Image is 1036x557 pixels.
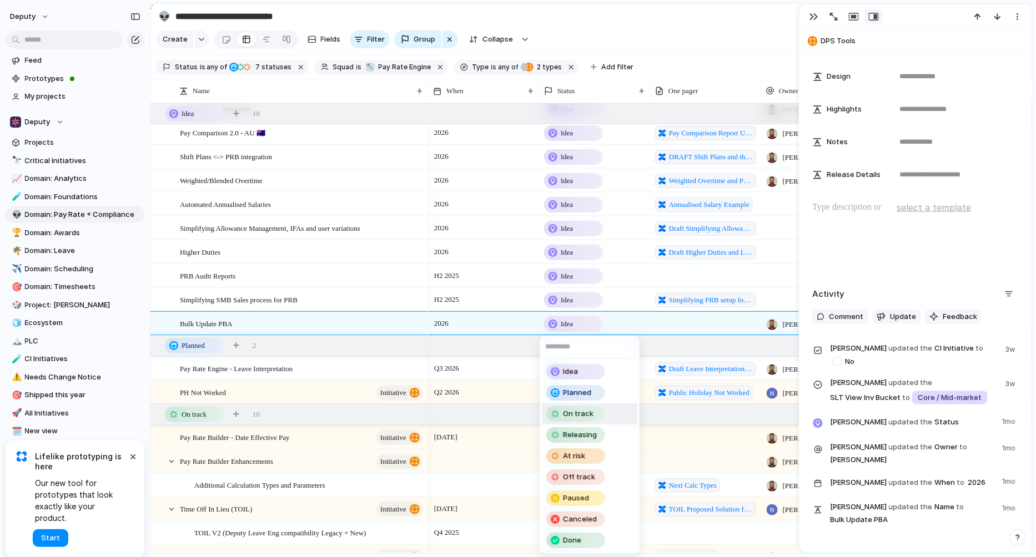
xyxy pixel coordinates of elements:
[563,493,589,504] span: Paused
[563,450,585,462] span: At risk
[563,514,597,525] span: Canceled
[563,429,597,440] span: Releasing
[563,408,594,419] span: On track
[563,535,581,546] span: Done
[563,387,591,398] span: Planned
[563,472,595,483] span: Off track
[563,366,578,377] span: Idea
